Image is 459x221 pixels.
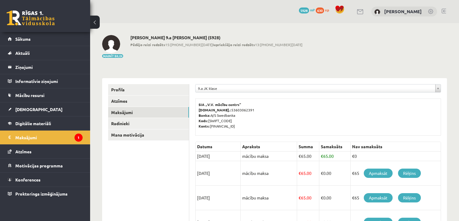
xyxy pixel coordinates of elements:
[199,102,242,107] b: SIA „V.V. mācību centrs”
[74,134,83,142] i: 1
[108,96,189,107] a: Atzīmes
[351,161,441,186] td: €65
[241,152,297,161] td: mācību maksa
[351,142,441,152] th: Nav samaksāts
[8,102,83,116] a: [DEMOGRAPHIC_DATA]
[398,169,421,178] a: Rēķins
[130,42,302,47] span: 15:[PHONE_NUMBER][DATE] 13:[PHONE_NUMBER][DATE]
[15,131,83,144] legend: Maksājumi
[199,108,231,112] b: [DOMAIN_NAME].:
[297,142,319,152] th: Summa
[297,152,319,161] td: 65.00
[199,118,208,123] b: Kods:
[321,195,323,200] span: €
[8,74,83,88] a: Informatīvie ziņojumi
[198,84,433,92] span: 9.a JK klase
[8,131,83,144] a: Maksājumi1
[102,54,123,58] button: Mainīt bildi
[8,32,83,46] a: Sākums
[299,195,301,200] span: €
[364,193,393,202] a: Apmaksāt
[102,35,120,53] img: Ģirts Jarošs
[15,36,31,42] span: Sākums
[108,118,189,129] a: Radinieki
[364,169,393,178] a: Apmaksāt
[8,88,83,102] a: Mācību resursi
[15,107,62,112] span: [DEMOGRAPHIC_DATA]
[8,173,83,187] a: Konferences
[241,186,297,210] td: mācību maksa
[15,163,63,168] span: Motivācijas programma
[384,8,422,14] a: [PERSON_NAME]
[8,145,83,158] a: Atzīmes
[130,42,165,47] b: Pēdējo reizi redzēts
[321,153,323,159] span: €
[15,93,44,98] span: Mācību resursi
[196,84,441,92] a: 9.a JK klase
[319,142,351,152] th: Samaksāts
[15,121,51,126] span: Digitālie materiāli
[15,60,83,74] legend: Ziņojumi
[199,102,438,129] p: 53603062391 A/S Swedbanka [SWIFT_CODE] [FINANCIAL_ID]
[398,193,421,202] a: Rēķins
[319,161,351,186] td: 0.00
[374,9,380,15] img: Ģirts Jarošs
[8,60,83,74] a: Ziņojumi
[8,116,83,130] a: Digitālie materiāli
[196,161,241,186] td: [DATE]
[310,7,315,12] span: mP
[199,124,210,128] b: Konts:
[351,186,441,210] td: €65
[299,7,309,13] span: 5928
[299,7,315,12] a: 5928 mP
[213,42,255,47] b: Iepriekšējo reizi redzēts
[8,187,83,201] a: Proktoringa izmēģinājums
[299,153,301,159] span: €
[108,107,189,118] a: Maksājumi
[108,84,189,95] a: Profils
[321,170,323,176] span: €
[108,129,189,140] a: Mana motivācija
[316,7,332,12] a: 630 xp
[351,152,441,161] td: €0
[196,186,241,210] td: [DATE]
[7,10,55,25] a: Rīgas 1. Tālmācības vidusskola
[15,191,68,196] span: Proktoringa izmēģinājums
[299,170,301,176] span: €
[8,46,83,60] a: Aktuāli
[15,74,83,88] legend: Informatīvie ziņojumi
[325,7,329,12] span: xp
[130,35,302,40] h2: [PERSON_NAME] 9.a [PERSON_NAME] (5928)
[297,161,319,186] td: 65.00
[15,177,41,182] span: Konferences
[15,50,30,56] span: Aktuāli
[297,186,319,210] td: 65.00
[8,159,83,172] a: Motivācijas programma
[196,142,241,152] th: Datums
[316,7,324,13] span: 630
[319,152,351,161] td: 65.00
[319,186,351,210] td: 0.00
[199,113,211,118] b: Banka:
[241,142,297,152] th: Apraksts
[241,161,297,186] td: mācību maksa
[196,152,241,161] td: [DATE]
[15,149,32,154] span: Atzīmes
